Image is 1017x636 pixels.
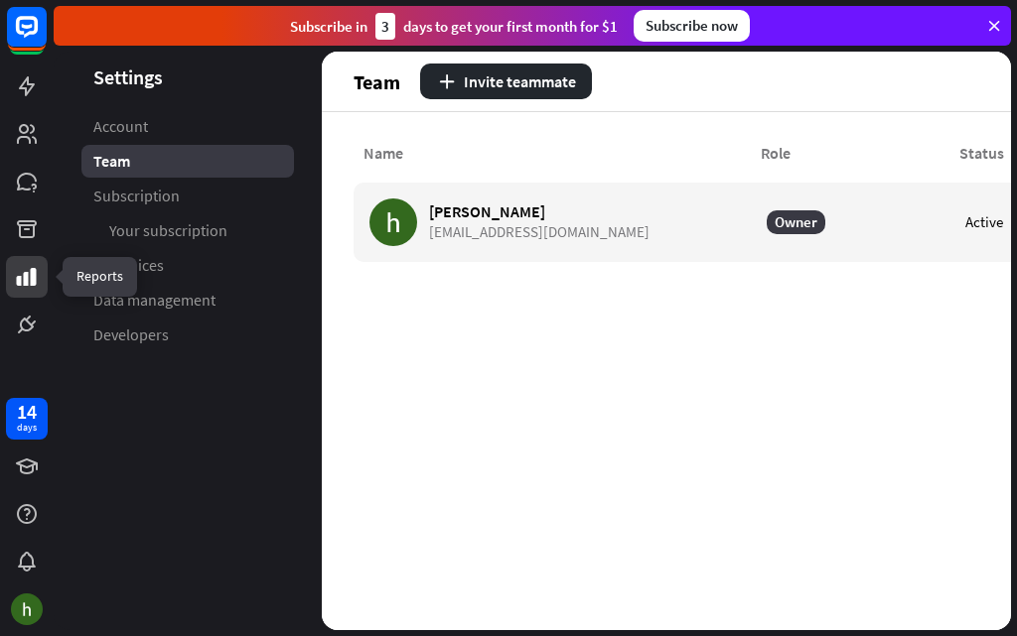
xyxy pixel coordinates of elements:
[93,186,180,206] span: Subscription
[109,220,227,241] span: Your subscription
[93,116,148,137] span: Account
[17,403,37,421] div: 14
[965,213,1003,231] div: Active
[429,202,650,221] span: [PERSON_NAME]
[93,290,216,311] span: Data management
[420,64,592,99] button: Invite teammate
[751,144,949,163] div: Role
[6,398,48,440] a: 14 days
[81,180,294,212] a: Subscription
[767,210,825,234] div: Owner
[81,110,294,143] a: Account
[54,64,322,90] header: Settings
[354,144,751,163] div: Name
[375,13,395,40] div: 3
[81,318,294,351] a: Developers
[81,214,294,247] a: Your subscription
[634,10,750,42] div: Subscribe now
[93,151,130,172] span: Team
[16,8,75,67] button: Open LiveChat chat widget
[17,421,37,435] div: days
[290,13,618,40] div: Subscribe in days to get your first month for $1
[109,255,164,276] span: Invoices
[429,223,650,241] span: [EMAIL_ADDRESS][DOMAIN_NAME]
[93,324,169,345] span: Developers
[81,249,294,282] a: Invoices
[81,284,294,317] a: Data management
